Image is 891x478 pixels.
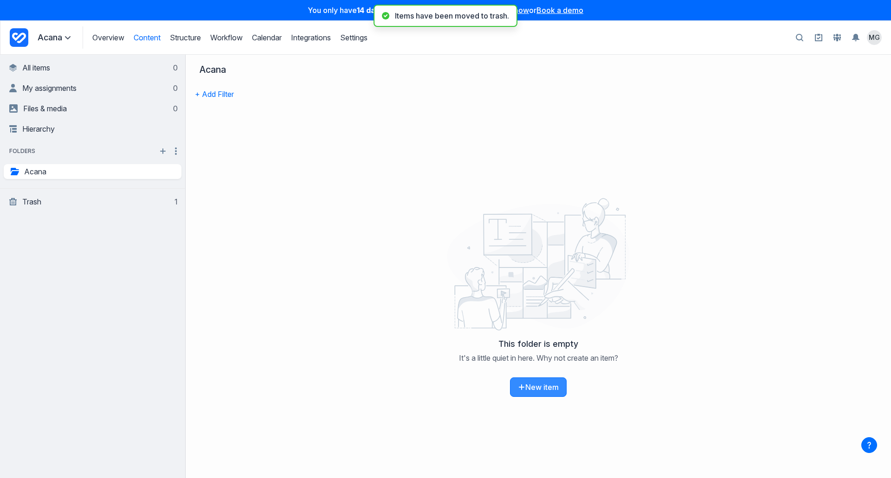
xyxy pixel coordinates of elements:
[9,79,178,97] a: My assignments0
[171,104,178,113] div: 0
[848,30,863,45] button: Toggle the notification sidebar
[38,32,73,43] summary: Acana
[9,192,178,211] a: Trash1
[9,166,178,177] a: Acana
[22,83,77,93] span: My assignments
[22,197,41,206] span: Trash
[498,338,578,350] h2: This folder is empty
[395,11,509,20] div: Items have been moved to trash.
[291,33,331,42] a: Integrations
[811,30,826,45] a: Setup guide
[171,83,178,93] div: 0
[252,33,282,42] a: Calendar
[170,146,181,157] button: More folder actions
[510,377,567,397] button: New item
[200,64,226,75] div: Acana
[830,30,845,45] a: People and Groups
[173,197,178,206] div: 1
[9,99,178,118] a: Files & media0
[23,104,67,113] span: Files & media
[357,6,384,15] strong: 14 days
[210,33,243,42] a: Workflow
[459,353,618,363] p: It's a little quiet in here. Why not create an item?
[134,33,161,42] a: Content
[791,29,808,46] button: Open search
[9,58,178,77] a: All items0
[171,63,178,72] div: 0
[867,30,882,45] summary: View profile menu
[170,33,201,42] a: Structure
[195,84,234,104] button: + Add Filter
[10,26,28,49] a: Project Dashboard
[92,33,124,42] a: Overview
[4,147,41,156] span: folders
[9,120,178,138] a: Hierarchy
[340,33,368,42] a: Settings
[869,33,880,42] span: MG
[6,6,885,15] p: You only have remaining in your free trial. or
[536,6,583,15] a: Book a demo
